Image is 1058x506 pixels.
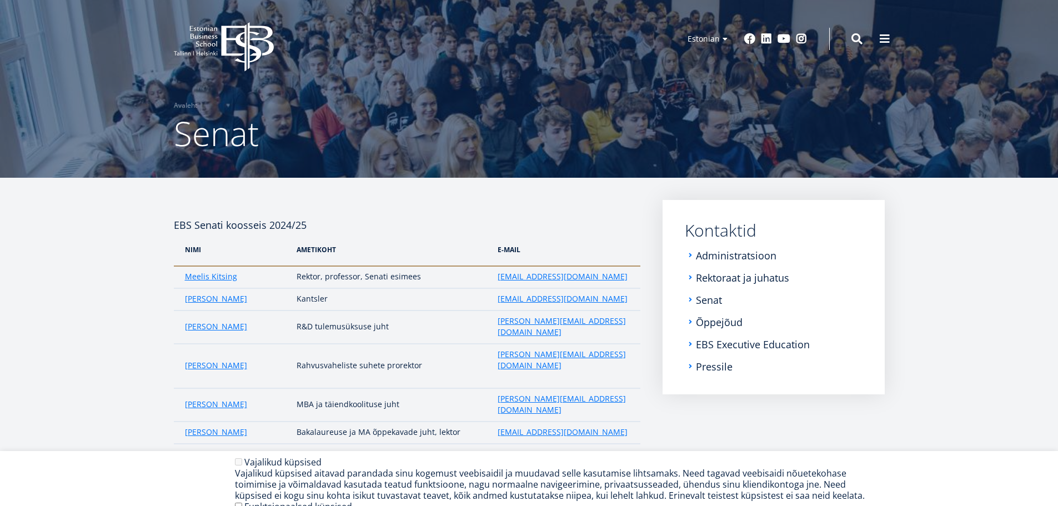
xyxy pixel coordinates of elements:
span: Senat [174,111,259,156]
h4: EBS Senati koosseis 2024/25 [174,200,640,233]
a: Rektoraat ja juhatus [696,272,789,283]
td: Kantsler [291,288,492,310]
th: e-Mail [492,233,640,266]
a: Linkedin [761,33,772,44]
a: Meelis Kitsing [185,271,237,282]
a: Youtube [778,33,790,44]
a: [PERSON_NAME] [185,293,247,304]
a: Pressile [696,361,733,372]
td: Bakalaureuse ja MA õppekavade juht, lektor [291,422,492,444]
a: [PERSON_NAME][EMAIL_ADDRESS][DOMAIN_NAME] [498,393,629,415]
a: Avaleht [174,100,197,111]
th: NIMI [174,233,291,266]
a: Õppejõud [696,317,743,328]
a: Administratsioon [696,250,776,261]
a: [PERSON_NAME] [185,427,247,438]
a: [PERSON_NAME][EMAIL_ADDRESS][DOMAIN_NAME] [498,315,629,338]
label: Vajalikud küpsised [244,456,322,468]
td: MBA ja täiendkoolituse juht [291,388,492,422]
div: Vajalikud küpsised aitavad parandada sinu kogemust veebisaidil ja muudavad selle kasutamise lihts... [235,468,875,501]
a: [PERSON_NAME] [185,321,247,332]
a: EBS Executive Education [696,339,810,350]
td: MBA õppekava juht, lektor [291,444,492,477]
a: [PERSON_NAME][EMAIL_ADDRESS][DOMAIN_NAME] [498,349,629,371]
td: Rektor, professor, Senati esimees [291,266,492,288]
a: [EMAIL_ADDRESS][DOMAIN_NAME] [498,427,628,438]
a: Kontaktid [685,222,863,239]
a: [EMAIL_ADDRESS][DOMAIN_NAME] [498,293,628,304]
a: [PERSON_NAME][EMAIL_ADDRESS][DOMAIN_NAME] [498,449,629,471]
a: [PERSON_NAME] [185,360,247,371]
a: Facebook [744,33,755,44]
a: [EMAIL_ADDRESS][DOMAIN_NAME] [498,271,628,282]
a: [PERSON_NAME] [185,399,247,410]
a: Senat [696,294,722,305]
th: AMetikoht [291,233,492,266]
td: R&D tulemusüksuse juht [291,310,492,344]
td: Rahvusvaheliste suhete prorektor [291,344,492,388]
a: Instagram [796,33,807,44]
